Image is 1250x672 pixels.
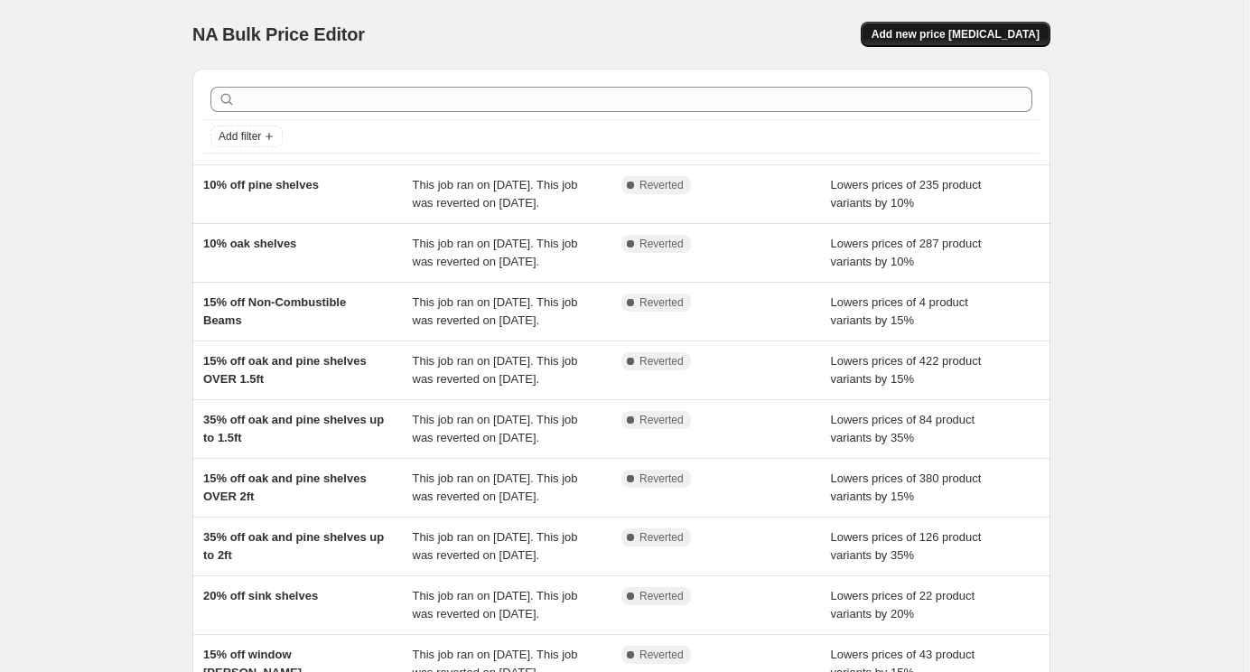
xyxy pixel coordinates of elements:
span: Lowers prices of 22 product variants by 20% [831,589,975,621]
span: This job ran on [DATE]. This job was reverted on [DATE]. [413,354,578,386]
span: Reverted [639,354,684,369]
span: This job ran on [DATE]. This job was reverted on [DATE]. [413,471,578,503]
span: 15% off oak and pine shelves OVER 1.5ft [203,354,367,386]
span: 10% off pine shelves [203,178,319,191]
span: Reverted [639,413,684,427]
span: Reverted [639,589,684,603]
span: Reverted [639,237,684,251]
button: Add new price [MEDICAL_DATA] [861,22,1050,47]
span: Reverted [639,530,684,545]
span: NA Bulk Price Editor [192,24,365,44]
span: 10% oak shelves [203,237,296,250]
span: This job ran on [DATE]. This job was reverted on [DATE]. [413,413,578,444]
button: Add filter [210,126,283,147]
span: Reverted [639,471,684,486]
span: Add new price [MEDICAL_DATA] [872,27,1040,42]
span: This job ran on [DATE]. This job was reverted on [DATE]. [413,295,578,327]
span: Reverted [639,295,684,310]
span: Lowers prices of 4 product variants by 15% [831,295,968,327]
span: 15% off Non-Combustible Beams [203,295,346,327]
span: 35% off oak and pine shelves up to 2ft [203,530,384,562]
span: This job ran on [DATE]. This job was reverted on [DATE]. [413,589,578,621]
span: Lowers prices of 422 product variants by 15% [831,354,982,386]
span: Lowers prices of 235 product variants by 10% [831,178,982,210]
span: 15% off oak and pine shelves OVER 2ft [203,471,367,503]
span: Lowers prices of 126 product variants by 35% [831,530,982,562]
span: Add filter [219,129,261,144]
span: 20% off sink shelves [203,589,318,602]
span: Lowers prices of 287 product variants by 10% [831,237,982,268]
span: This job ran on [DATE]. This job was reverted on [DATE]. [413,530,578,562]
span: Reverted [639,648,684,662]
span: Lowers prices of 84 product variants by 35% [831,413,975,444]
span: Lowers prices of 380 product variants by 15% [831,471,982,503]
span: This job ran on [DATE]. This job was reverted on [DATE]. [413,237,578,268]
span: This job ran on [DATE]. This job was reverted on [DATE]. [413,178,578,210]
span: Reverted [639,178,684,192]
span: 35% off oak and pine shelves up to 1.5ft [203,413,384,444]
